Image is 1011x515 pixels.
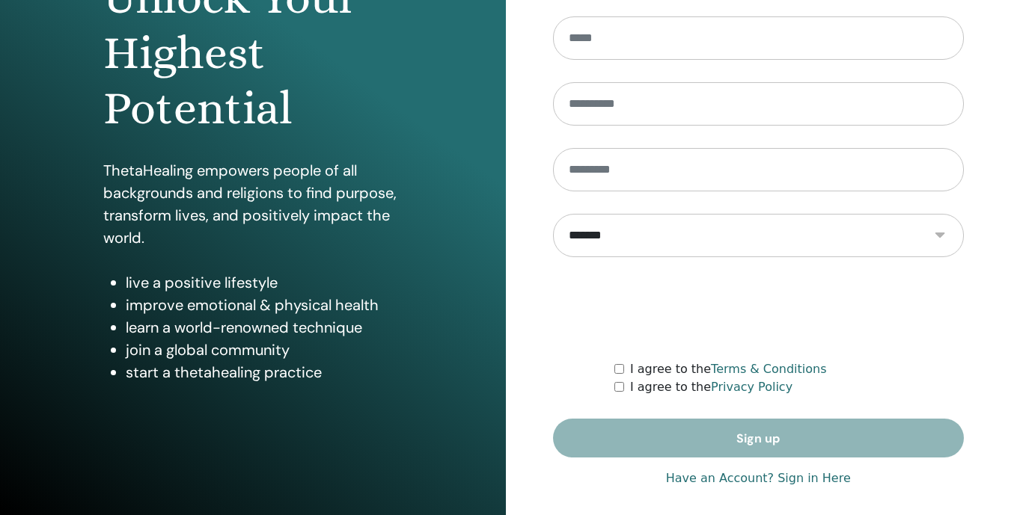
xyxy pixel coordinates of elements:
a: Terms & Conditions [711,362,826,376]
li: start a thetahealing practice [126,361,403,383]
label: I agree to the [630,360,827,378]
label: I agree to the [630,378,792,396]
li: live a positive lifestyle [126,271,403,294]
li: join a global community [126,339,403,361]
li: learn a world-renowned technique [126,316,403,339]
p: ThetaHealing empowers people of all backgrounds and religions to find purpose, transform lives, a... [103,159,403,249]
iframe: reCAPTCHA [644,280,872,338]
a: Privacy Policy [711,380,792,394]
a: Have an Account? Sign in Here [666,469,851,487]
li: improve emotional & physical health [126,294,403,316]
